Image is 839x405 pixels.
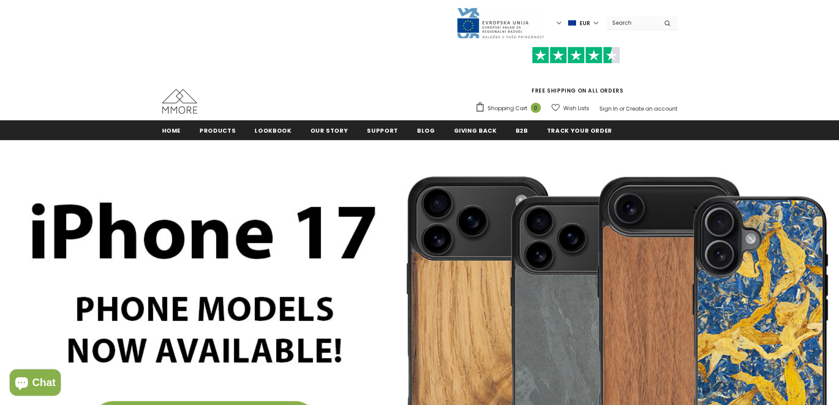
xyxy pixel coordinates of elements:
[162,89,197,114] img: MMORE Cases
[310,126,348,135] span: Our Story
[255,126,291,135] span: Lookbook
[417,126,435,135] span: Blog
[367,126,398,135] span: support
[580,19,590,28] span: EUR
[475,102,545,115] a: Shopping Cart 0
[7,369,63,398] inbox-online-store-chat: Shopify online store chat
[516,120,528,140] a: B2B
[531,103,541,113] span: 0
[619,105,625,112] span: or
[162,120,181,140] a: Home
[456,19,544,26] a: Javni Razpis
[516,126,528,135] span: B2B
[200,120,236,140] a: Products
[551,100,589,116] a: Wish Lists
[488,104,527,113] span: Shopping Cart
[626,105,677,112] a: Create an account
[599,105,618,112] a: Sign In
[255,120,291,140] a: Lookbook
[367,120,398,140] a: support
[456,7,544,39] img: Javni Razpis
[417,120,435,140] a: Blog
[200,126,236,135] span: Products
[454,120,497,140] a: Giving back
[162,126,181,135] span: Home
[310,120,348,140] a: Our Story
[563,104,589,113] span: Wish Lists
[607,16,658,29] input: Search Site
[454,126,497,135] span: Giving back
[532,47,620,64] img: Trust Pilot Stars
[547,120,612,140] a: Track your order
[475,63,677,86] iframe: Customer reviews powered by Trustpilot
[475,51,677,94] span: FREE SHIPPING ON ALL ORDERS
[547,126,612,135] span: Track your order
